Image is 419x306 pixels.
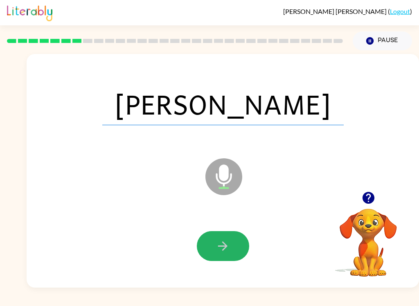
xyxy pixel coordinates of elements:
[327,196,409,278] video: Your browser must support playing .mp4 files to use Literably. Please try using another browser.
[283,7,412,15] div: ( )
[283,7,388,15] span: [PERSON_NAME] [PERSON_NAME]
[390,7,410,15] a: Logout
[353,32,412,50] button: Pause
[102,83,344,125] span: [PERSON_NAME]
[7,3,52,21] img: Literably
